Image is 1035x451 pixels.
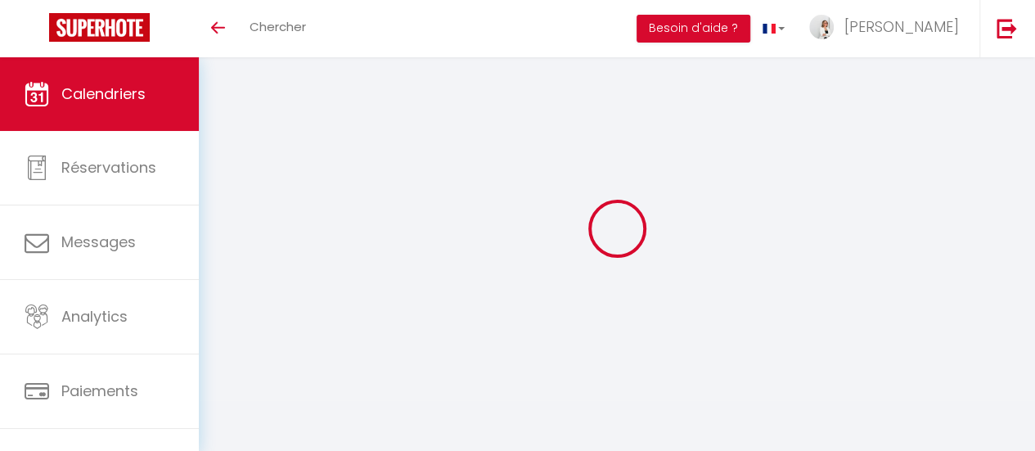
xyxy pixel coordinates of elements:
[61,157,156,178] span: Réservations
[809,15,834,39] img: ...
[997,18,1017,38] img: logout
[49,13,150,42] img: Super Booking
[61,381,138,401] span: Paiements
[61,306,128,327] span: Analytics
[637,15,750,43] button: Besoin d'aide ?
[61,232,136,252] span: Messages
[61,83,146,104] span: Calendriers
[844,16,959,37] span: [PERSON_NAME]
[250,18,306,35] span: Chercher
